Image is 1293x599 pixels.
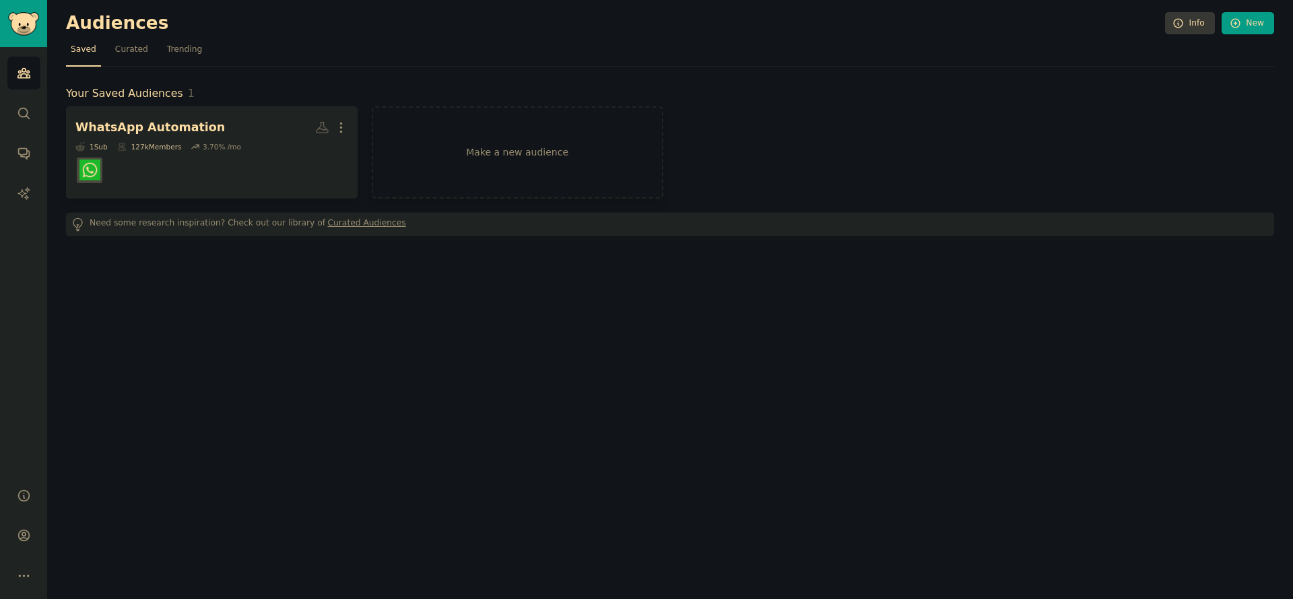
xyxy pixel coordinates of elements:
[203,142,241,151] div: 3.70 % /mo
[66,213,1274,236] div: Need some research inspiration? Check out our library of
[328,217,406,232] a: Curated Audiences
[75,142,108,151] div: 1 Sub
[1222,12,1274,35] a: New
[117,142,182,151] div: 127k Members
[66,85,183,102] span: Your Saved Audiences
[8,12,39,36] img: GummySearch logo
[75,119,225,136] div: WhatsApp Automation
[66,39,101,67] a: Saved
[372,106,663,199] a: Make a new audience
[79,160,100,180] img: whatsapp
[162,39,207,67] a: Trending
[110,39,153,67] a: Curated
[188,87,195,100] span: 1
[71,44,96,56] span: Saved
[66,106,358,199] a: WhatsApp Automation1Sub127kMembers3.70% /mowhatsapp
[66,13,1165,34] h2: Audiences
[115,44,148,56] span: Curated
[167,44,202,56] span: Trending
[1165,12,1215,35] a: Info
